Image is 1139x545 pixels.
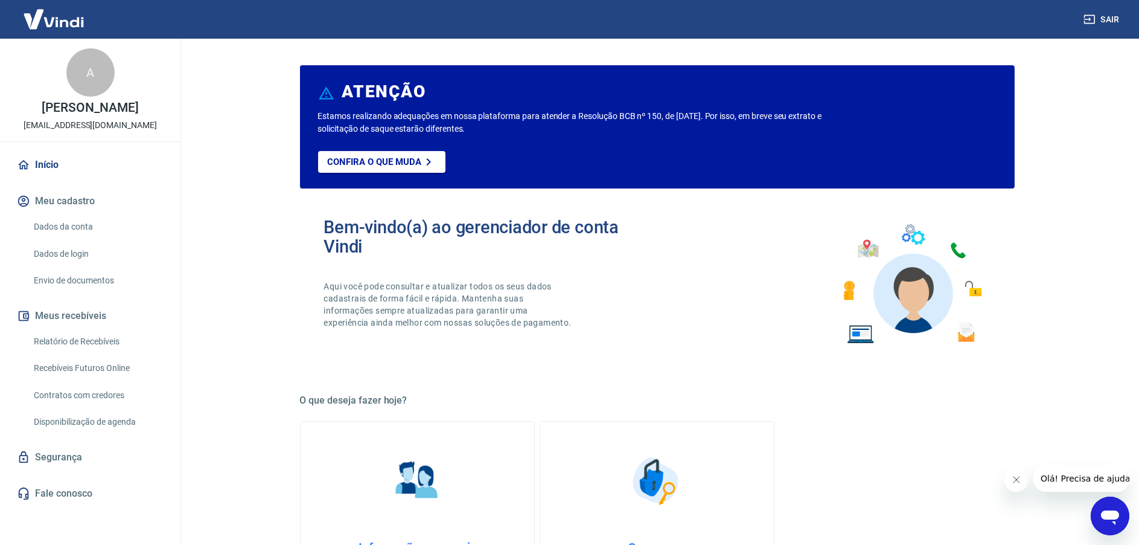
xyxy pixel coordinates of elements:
img: Imagem de um avatar masculino com diversos icones exemplificando as funcionalidades do gerenciado... [832,218,991,351]
button: Sair [1081,8,1125,31]
iframe: Mensagem da empresa [1033,465,1129,492]
a: Relatório de Recebíveis [29,329,166,354]
a: Segurança [14,444,166,471]
a: Disponibilização de agenda [29,410,166,434]
img: Informações pessoais [387,451,447,511]
button: Meu cadastro [14,188,166,214]
a: Contratos com credores [29,383,166,408]
iframe: Fechar mensagem [1004,468,1029,492]
a: Confira o que muda [318,151,445,173]
a: Envio de documentos [29,268,166,293]
p: [EMAIL_ADDRESS][DOMAIN_NAME] [24,119,157,132]
a: Fale conosco [14,480,166,507]
img: Vindi [14,1,93,37]
h5: O que deseja fazer hoje? [300,395,1015,407]
iframe: Botão para abrir a janela de mensagens [1091,497,1129,535]
p: Aqui você pode consultar e atualizar todos os seus dados cadastrais de forma fácil e rápida. Mant... [324,280,574,329]
button: Meus recebíveis [14,303,166,329]
h6: ATENÇÃO [342,86,426,98]
p: Confira o que muda [328,156,421,167]
a: Dados da conta [29,214,166,239]
img: Segurança [627,451,687,511]
a: Dados de login [29,242,166,266]
span: Olá! Precisa de ajuda? [7,8,101,18]
a: Início [14,152,166,178]
p: [PERSON_NAME] [42,102,138,114]
p: Estamos realizando adequações em nossa plataforma para atender a Resolução BCB nº 150, de [DATE].... [318,110,861,135]
h2: Bem-vindo(a) ao gerenciador de conta Vindi [324,218,657,256]
a: Recebíveis Futuros Online [29,356,166,381]
div: A [66,48,115,97]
